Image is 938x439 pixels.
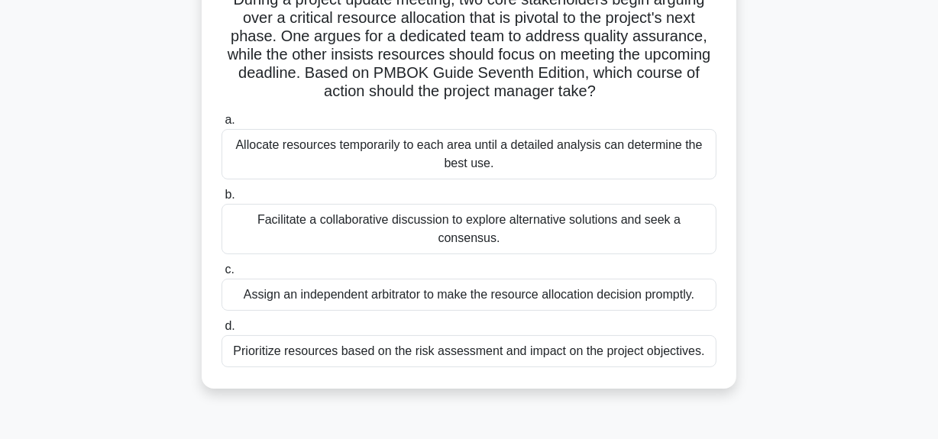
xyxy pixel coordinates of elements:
div: Facilitate a collaborative discussion to explore alternative solutions and seek a consensus. [222,204,716,254]
span: a. [225,113,234,126]
div: Prioritize resources based on the risk assessment and impact on the project objectives. [222,335,716,367]
span: c. [225,263,234,276]
div: Allocate resources temporarily to each area until a detailed analysis can determine the best use. [222,129,716,179]
span: d. [225,319,234,332]
div: Assign an independent arbitrator to make the resource allocation decision promptly. [222,279,716,311]
span: b. [225,188,234,201]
